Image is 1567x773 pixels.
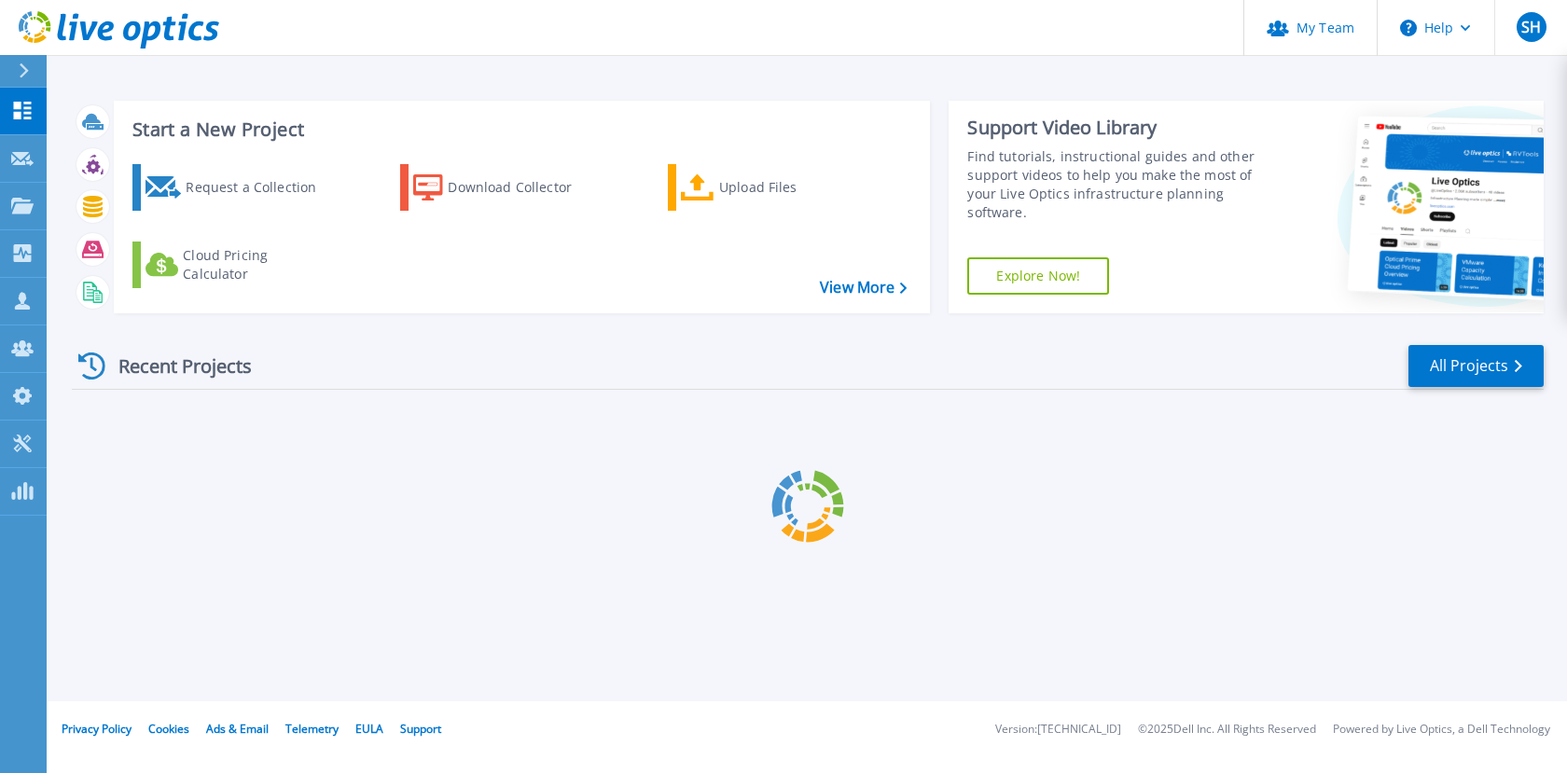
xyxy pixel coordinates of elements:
div: Upload Files [719,169,868,206]
a: Support [400,721,441,737]
li: Version: [TECHNICAL_ID] [995,724,1121,736]
a: Explore Now! [967,257,1109,295]
li: Powered by Live Optics, a Dell Technology [1333,724,1550,736]
a: EULA [355,721,383,737]
div: Cloud Pricing Calculator [183,246,332,283]
a: Download Collector [400,164,608,211]
li: © 2025 Dell Inc. All Rights Reserved [1138,724,1316,736]
a: Telemetry [285,721,339,737]
div: Request a Collection [186,169,335,206]
div: Support Video Library [967,116,1268,140]
a: Upload Files [668,164,876,211]
a: Cloud Pricing Calculator [132,242,340,288]
span: SH [1521,20,1541,35]
div: Recent Projects [72,343,277,389]
a: Cookies [148,721,189,737]
a: Privacy Policy [62,721,132,737]
a: All Projects [1408,345,1544,387]
h3: Start a New Project [132,119,907,140]
div: Find tutorials, instructional guides and other support videos to help you make the most of your L... [967,147,1268,222]
a: Ads & Email [206,721,269,737]
div: Download Collector [448,169,597,206]
a: Request a Collection [132,164,340,211]
a: View More [820,279,907,297]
